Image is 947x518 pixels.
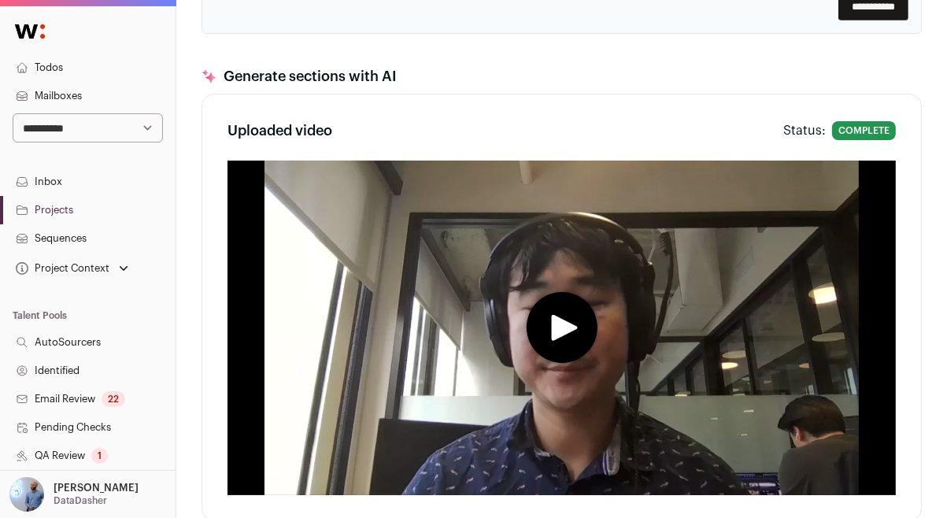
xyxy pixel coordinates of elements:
[13,262,109,275] div: Project Context
[6,477,142,512] button: Open dropdown
[13,257,131,279] button: Open dropdown
[54,482,139,494] p: [PERSON_NAME]
[54,494,107,507] p: DataDasher
[91,448,108,464] div: 1
[832,121,896,140] span: Complete
[6,16,54,47] img: Wellfound
[783,121,826,140] p: Status:
[102,391,125,407] div: 22
[224,65,397,87] p: Generate sections with AI
[228,120,332,142] h3: Uploaded video
[9,477,44,512] img: 97332-medium_jpg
